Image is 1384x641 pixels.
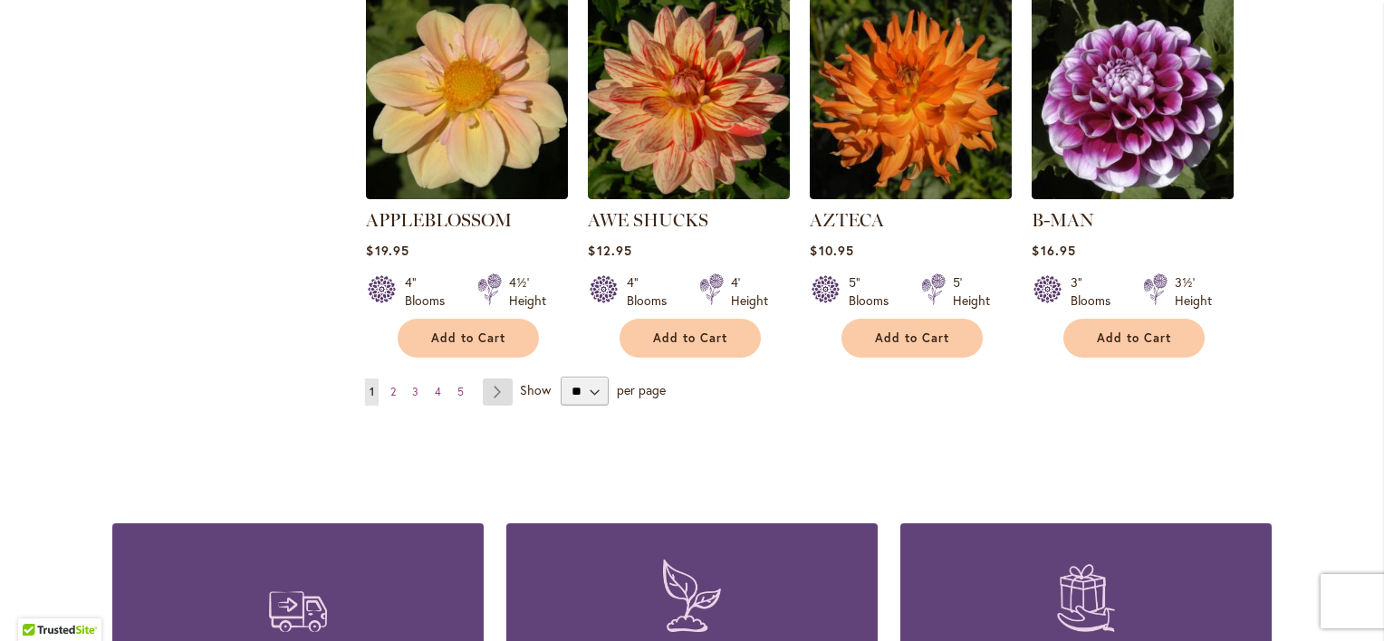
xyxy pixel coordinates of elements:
[841,319,983,358] button: Add to Cart
[617,381,666,398] span: per page
[366,209,512,231] a: APPLEBLOSSOM
[1071,273,1121,310] div: 3" Blooms
[953,273,990,310] div: 5' Height
[588,209,708,231] a: AWE SHUCKS
[430,378,446,406] a: 4
[627,273,678,310] div: 4" Blooms
[408,378,423,406] a: 3
[435,385,441,398] span: 4
[1063,319,1205,358] button: Add to Cart
[453,378,468,406] a: 5
[366,186,568,203] a: APPLEBLOSSOM
[14,577,64,627] iframe: Launch Accessibility Center
[731,273,768,310] div: 4' Height
[431,330,505,346] span: Add to Cart
[810,242,853,259] span: $10.95
[412,385,418,398] span: 3
[370,385,374,398] span: 1
[390,385,396,398] span: 2
[1097,330,1171,346] span: Add to Cart
[405,273,456,310] div: 4" Blooms
[588,186,790,203] a: AWE SHUCKS
[386,378,400,406] a: 2
[1032,242,1075,259] span: $16.95
[509,273,546,310] div: 4½' Height
[875,330,949,346] span: Add to Cart
[1032,186,1234,203] a: B-MAN
[849,273,899,310] div: 5" Blooms
[588,242,631,259] span: $12.95
[620,319,761,358] button: Add to Cart
[457,385,464,398] span: 5
[366,242,408,259] span: $19.95
[1032,209,1094,231] a: B-MAN
[520,381,551,398] span: Show
[398,319,539,358] button: Add to Cart
[1175,273,1212,310] div: 3½' Height
[653,330,727,346] span: Add to Cart
[810,186,1012,203] a: AZTECA
[810,209,884,231] a: AZTECA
